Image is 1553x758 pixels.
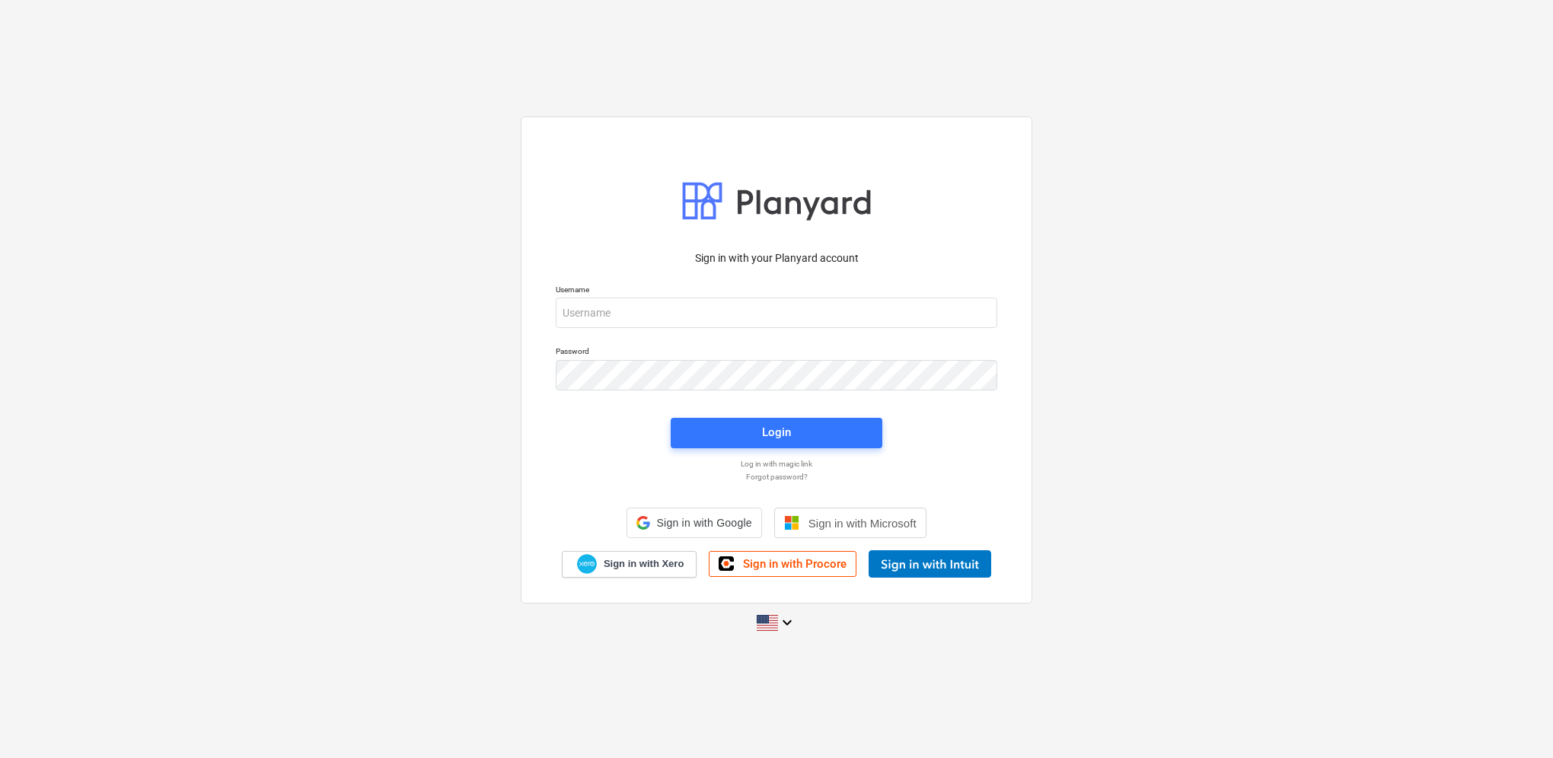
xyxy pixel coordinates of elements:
p: Sign in with your Planyard account [556,250,997,266]
button: Login [671,418,882,448]
span: Sign in with Microsoft [808,517,917,530]
span: Sign in with Procore [743,557,847,571]
span: Sign in with Xero [604,557,684,571]
p: Password [556,346,997,359]
i: keyboard_arrow_down [778,613,796,632]
span: Sign in with Google [656,517,751,529]
div: Login [762,422,791,442]
a: Forgot password? [548,472,1005,482]
img: Microsoft logo [784,515,799,530]
a: Sign in with Xero [562,551,697,578]
a: Log in with magic link [548,459,1005,469]
img: Xero logo [577,554,597,575]
p: Username [556,285,997,298]
input: Username [556,298,997,328]
div: Sign in with Google [627,508,761,538]
a: Sign in with Procore [709,551,856,577]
